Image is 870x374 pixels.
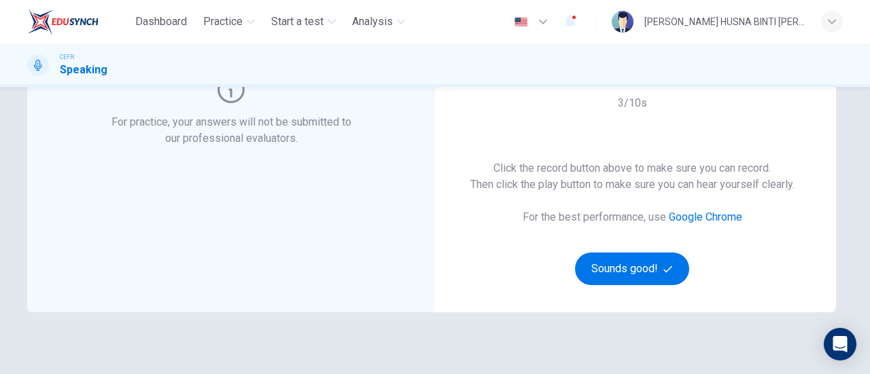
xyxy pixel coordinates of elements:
a: EduSynch logo [27,8,130,35]
h6: For the best performance, use [523,209,742,225]
span: Dashboard [135,14,187,30]
button: Practice [198,10,260,34]
img: EduSynch logo [27,8,99,35]
span: Practice [203,14,243,30]
h6: 3/10s [618,95,647,111]
span: CEFR [60,52,74,62]
button: Analysis [347,10,411,34]
h6: For practice, your answers will not be submitted to our professional evaluators. [109,114,354,147]
h1: Speaking [60,62,107,78]
a: Google Chrome [669,210,742,223]
button: Dashboard [130,10,192,34]
span: Analysis [352,14,393,30]
div: [PERSON_NAME] HUSNA BINTI [PERSON_NAME] [644,14,805,30]
span: Start a test [271,14,324,30]
img: Profile picture [612,11,633,33]
div: Open Intercom Messenger [824,328,856,360]
h6: Click the record button above to make sure you can record. Then click the play button to make sur... [470,160,795,193]
button: Sounds good! [575,253,689,285]
img: en [512,17,529,27]
button: Start a test [266,10,341,34]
